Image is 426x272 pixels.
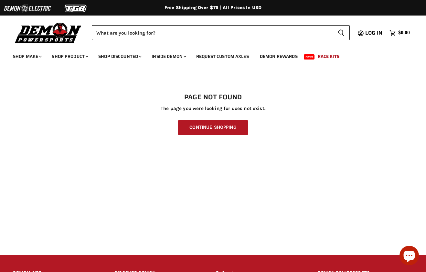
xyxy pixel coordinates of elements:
[398,246,421,267] inbox-online-store-chat: Shopify online store chat
[147,50,190,63] a: Inside Demon
[92,25,350,40] form: Product
[92,25,333,40] input: Search
[52,2,100,15] img: TGB Logo 2
[8,50,46,63] a: Shop Make
[13,21,84,44] img: Demon Powersports
[47,50,92,63] a: Shop Product
[386,28,413,38] a: $0.00
[8,47,408,63] ul: Main menu
[191,50,254,63] a: Request Custom Axles
[365,29,382,37] span: Log in
[93,50,145,63] a: Shop Discounted
[255,50,303,63] a: Demon Rewards
[362,30,386,36] a: Log in
[304,54,315,60] span: New!
[13,106,413,111] p: The page you were looking for does not exist.
[313,50,344,63] a: Race Kits
[178,120,248,135] a: Continue Shopping
[13,93,413,101] h1: Page not found
[398,30,410,36] span: $0.00
[333,25,350,40] button: Search
[3,2,52,15] img: Demon Electric Logo 2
